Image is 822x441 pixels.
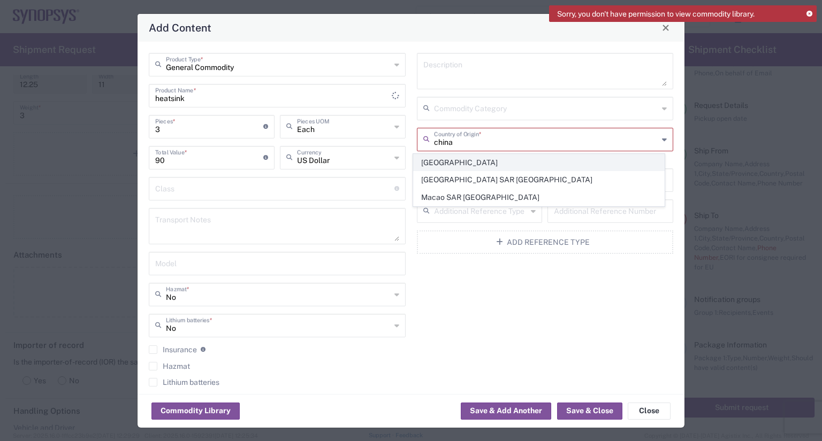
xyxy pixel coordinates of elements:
label: Lithium batteries [149,378,219,386]
label: Insurance [149,345,197,354]
button: Save & Add Another [461,403,551,420]
button: Add Reference Type [417,230,674,254]
label: Hazmat [149,362,190,370]
button: Commodity Library [151,403,240,420]
span: [GEOGRAPHIC_DATA] SAR [GEOGRAPHIC_DATA] [414,172,664,188]
span: [GEOGRAPHIC_DATA] [414,154,664,171]
span: Macao SAR [GEOGRAPHIC_DATA] [414,189,664,206]
h4: Add Content [149,20,211,35]
button: Save & Close [557,403,622,420]
button: Close [628,403,671,420]
span: Sorry, you don't have permission to view commodity library. [557,9,755,19]
div: This field is required [417,151,674,161]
